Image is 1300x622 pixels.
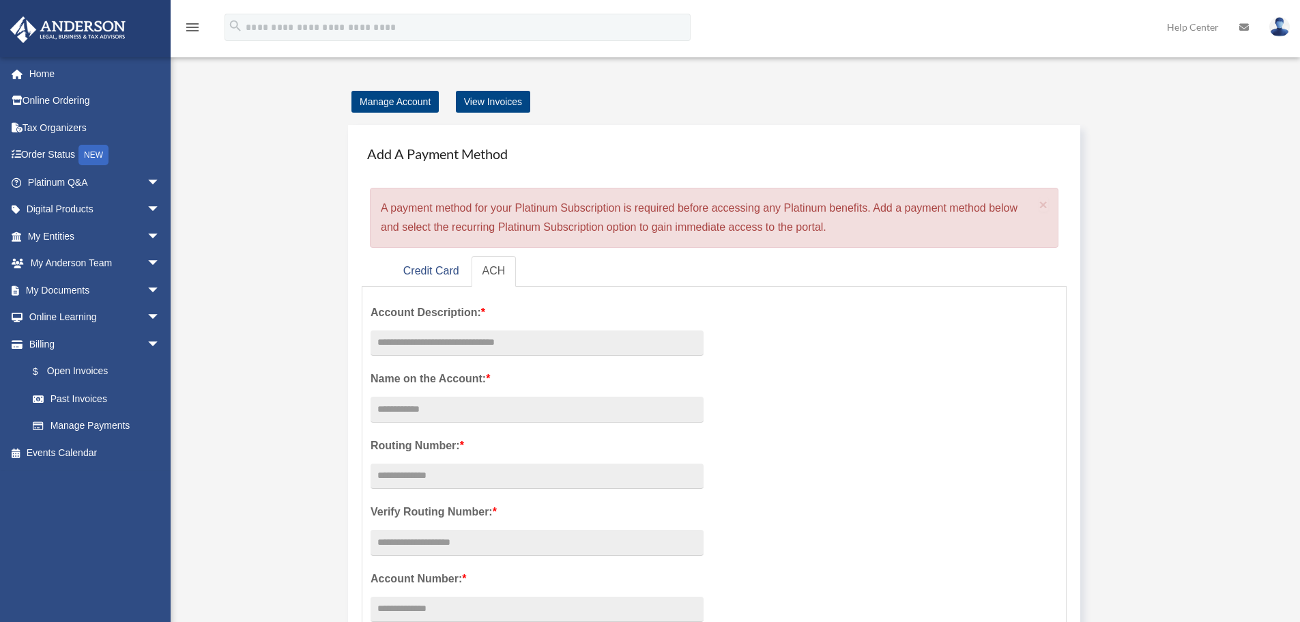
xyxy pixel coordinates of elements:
span: arrow_drop_down [147,277,174,305]
i: search [228,18,243,33]
span: arrow_drop_down [147,304,174,332]
label: Routing Number: [371,436,704,455]
a: Manage Payments [19,412,174,440]
img: User Pic [1269,17,1290,37]
a: Events Calendar [10,439,181,466]
span: arrow_drop_down [147,250,174,278]
a: Online Ordering [10,87,181,115]
span: $ [40,363,47,380]
a: My Anderson Teamarrow_drop_down [10,250,181,277]
a: ACH [472,256,517,287]
div: NEW [78,145,109,165]
span: arrow_drop_down [147,169,174,197]
img: Anderson Advisors Platinum Portal [6,16,130,43]
a: Home [10,60,181,87]
a: View Invoices [456,91,530,113]
a: Past Invoices [19,385,181,412]
label: Account Description: [371,303,704,322]
a: Digital Productsarrow_drop_down [10,196,181,223]
h4: Add A Payment Method [362,139,1067,169]
a: Credit Card [392,256,470,287]
span: × [1039,197,1048,212]
a: My Documentsarrow_drop_down [10,277,181,304]
a: Platinum Q&Aarrow_drop_down [10,169,181,196]
a: Online Learningarrow_drop_down [10,304,181,331]
a: $Open Invoices [19,358,181,386]
label: Verify Routing Number: [371,503,704,522]
label: Account Number: [371,569,704,589]
a: Billingarrow_drop_down [10,330,181,358]
a: My Entitiesarrow_drop_down [10,223,181,250]
a: menu [184,24,201,36]
span: arrow_drop_down [147,330,174,358]
a: Tax Organizers [10,114,181,141]
a: Manage Account [351,91,439,113]
label: Name on the Account: [371,369,704,388]
i: menu [184,19,201,36]
button: Close [1039,197,1048,212]
span: arrow_drop_down [147,196,174,224]
a: Order StatusNEW [10,141,181,169]
div: A payment method for your Platinum Subscription is required before accessing any Platinum benefit... [370,188,1058,248]
span: arrow_drop_down [147,223,174,251]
